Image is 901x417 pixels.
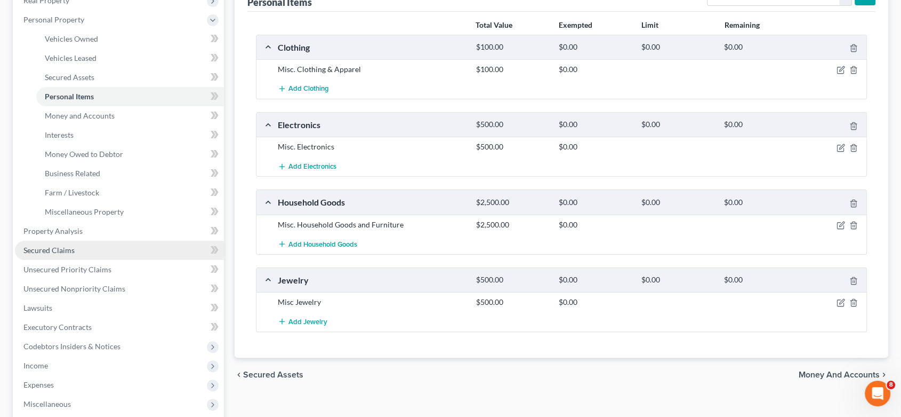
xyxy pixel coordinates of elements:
[272,141,471,152] div: Misc. Electronics
[471,297,553,308] div: $500.00
[636,120,719,130] div: $0.00
[15,279,224,298] a: Unsecured Nonpriority Claims
[880,371,888,379] i: chevron_right
[553,42,636,52] div: $0.00
[36,145,224,164] a: Money Owed to Debtor
[36,49,224,68] a: Vehicles Leased
[36,164,224,183] a: Business Related
[45,169,100,178] span: Business Related
[272,274,471,286] div: Jewelry
[15,222,224,241] a: Property Analysis
[636,42,719,52] div: $0.00
[553,141,636,152] div: $0.00
[23,303,52,312] span: Lawsuits
[471,275,553,285] div: $500.00
[23,361,48,370] span: Income
[278,79,329,99] button: Add Clothing
[45,53,96,62] span: Vehicles Leased
[45,92,94,101] span: Personal Items
[719,275,801,285] div: $0.00
[23,15,84,24] span: Personal Property
[15,241,224,260] a: Secured Claims
[15,260,224,279] a: Unsecured Priority Claims
[36,68,224,87] a: Secured Assets
[23,226,83,235] span: Property Analysis
[272,42,471,53] div: Clothing
[278,312,327,332] button: Add Jewelry
[719,198,801,208] div: $0.00
[476,20,512,29] strong: Total Value
[553,297,636,308] div: $0.00
[36,183,224,202] a: Farm / Livestock
[471,120,553,130] div: $500.00
[36,202,224,222] a: Miscellaneous Property
[23,246,75,255] span: Secured Claims
[288,85,329,93] span: Add Clothing
[799,371,880,379] span: Money and Accounts
[553,120,636,130] div: $0.00
[471,198,553,208] div: $2,500.00
[235,371,303,379] button: chevron_left Secured Assets
[636,198,719,208] div: $0.00
[553,198,636,208] div: $0.00
[36,125,224,145] a: Interests
[471,219,553,230] div: $2,500.00
[23,399,71,408] span: Miscellaneous
[636,275,719,285] div: $0.00
[288,318,327,326] span: Add Jewelry
[15,298,224,318] a: Lawsuits
[45,130,74,139] span: Interests
[887,381,895,389] span: 8
[288,162,336,171] span: Add Electronics
[23,342,120,351] span: Codebtors Insiders & Notices
[553,64,636,75] div: $0.00
[278,234,357,254] button: Add Household Goods
[724,20,759,29] strong: Remaining
[288,240,357,248] span: Add Household Goods
[45,188,99,197] span: Farm / Livestock
[45,73,94,82] span: Secured Assets
[799,371,888,379] button: Money and Accounts chevron_right
[272,119,471,130] div: Electronics
[272,196,471,208] div: Household Goods
[15,318,224,337] a: Executory Contracts
[45,150,123,159] span: Money Owed to Debtor
[45,207,124,216] span: Miscellaneous Property
[36,29,224,49] a: Vehicles Owned
[559,20,592,29] strong: Exempted
[243,371,303,379] span: Secured Assets
[641,20,658,29] strong: Limit
[471,141,553,152] div: $500.00
[719,42,801,52] div: $0.00
[23,284,125,293] span: Unsecured Nonpriority Claims
[45,34,98,43] span: Vehicles Owned
[23,322,92,332] span: Executory Contracts
[272,219,471,230] div: Misc. Household Goods and Furniture
[471,64,553,75] div: $100.00
[719,120,801,130] div: $0.00
[278,156,336,176] button: Add Electronics
[235,371,243,379] i: chevron_left
[471,42,553,52] div: $100.00
[36,106,224,125] a: Money and Accounts
[553,219,636,230] div: $0.00
[553,275,636,285] div: $0.00
[36,87,224,106] a: Personal Items
[23,265,111,274] span: Unsecured Priority Claims
[865,381,890,406] iframe: Intercom live chat
[23,380,54,389] span: Expenses
[272,64,471,75] div: Misc. Clothing & Apparel
[45,111,115,120] span: Money and Accounts
[272,297,471,308] div: Misc Jewelry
